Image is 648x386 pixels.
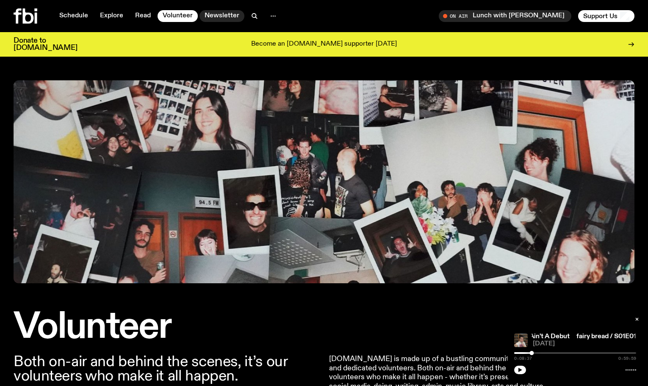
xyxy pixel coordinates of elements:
button: On AirLunch with [PERSON_NAME] [439,10,571,22]
img: A selfie of Jim posing cutely in fbi's library room. [514,334,528,347]
a: Volunteer [158,10,198,22]
span: 0:59:59 [618,356,636,361]
a: Newsletter [199,10,244,22]
span: [DATE] [533,341,636,347]
span: 0:08:37 [514,356,532,361]
p: Become an [DOMAIN_NAME] supporter [DATE] [251,41,397,48]
h3: Donate to [DOMAIN_NAME] [14,37,78,52]
img: A collage of photographs and polaroids showing FBI volunteers. [14,80,634,283]
a: Explore [95,10,128,22]
span: Tune in live [448,13,567,19]
h1: Volunteer [14,310,319,345]
a: fairy bread / S01E01: This Ain't A Debut [452,333,570,340]
a: Schedule [54,10,93,22]
a: Read [130,10,156,22]
p: Both on-air and behind the scenes, it’s our volunteers who make it all happen. [14,355,319,383]
span: Support Us [583,12,618,20]
button: Support Us [578,10,634,22]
